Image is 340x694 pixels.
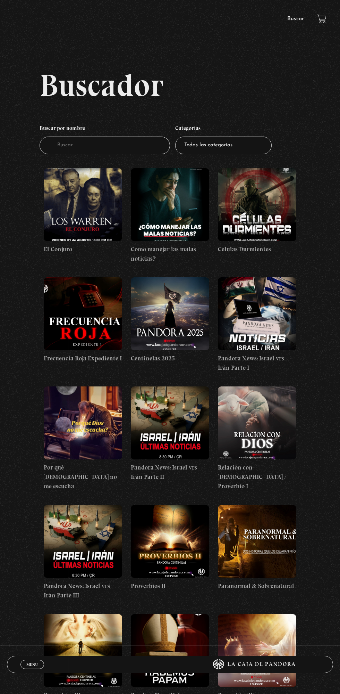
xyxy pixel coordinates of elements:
[44,354,122,363] h4: Frecuencia Roja Expediente I
[44,386,122,491] a: Por qué [DEMOGRAPHIC_DATA] no me escucha
[44,245,122,254] h4: El Conjuro
[44,463,122,491] h4: Por qué [DEMOGRAPHIC_DATA] no me escucha
[131,354,209,363] h4: Centinelas 2025
[218,581,296,591] h4: Paranormal & Sobrenatural
[218,505,296,591] a: Paranormal & Sobrenatural
[131,245,209,263] h4: Como manejar las malas noticias?
[317,14,326,24] a: View your shopping cart
[218,386,296,491] a: Relación con [DEMOGRAPHIC_DATA] / Proverbio I
[218,245,296,254] h4: Células Durmientes
[218,168,296,254] a: Células Durmientes
[218,463,296,491] h4: Relación con [DEMOGRAPHIC_DATA] / Proverbio I
[44,168,122,254] a: El Conjuro
[131,168,209,263] a: Como manejar las malas noticias?
[26,662,38,667] span: Menu
[218,354,296,373] h4: Pandora News: Israel vrs Irán Parte I
[44,277,122,363] a: Frecuencia Roja Expediente I
[44,581,122,600] h4: Pandora News: Israel vrs Irán Parte III
[287,16,304,22] a: Buscar
[175,122,272,137] h4: Categorías
[40,70,333,101] h2: Buscador
[24,668,41,673] span: Cerrar
[131,581,209,591] h4: Proverbios II
[131,277,209,363] a: Centinelas 2025
[44,505,122,600] a: Pandora News: Israel vrs Irán Parte III
[131,463,209,482] h4: Pandora News: Israel vrs Irán Parte II
[131,505,209,591] a: Proverbios II
[40,122,170,137] h4: Buscar por nombre
[218,277,296,373] a: Pandora News: Israel vrs Irán Parte I
[131,386,209,482] a: Pandora News: Israel vrs Irán Parte II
